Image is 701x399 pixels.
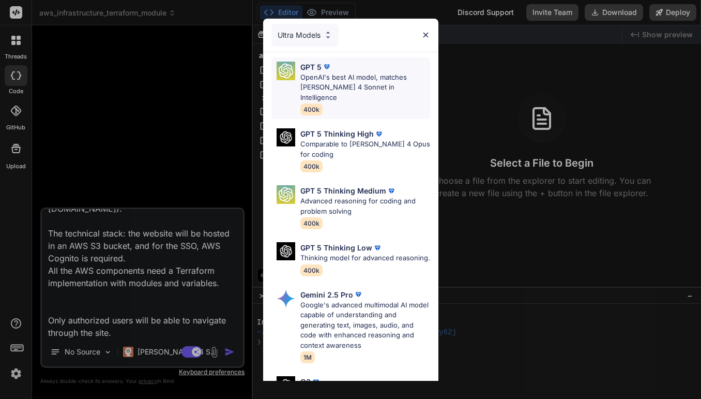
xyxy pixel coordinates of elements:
[277,185,295,204] img: Pick Models
[300,104,323,115] span: 400k
[374,129,384,139] img: premium
[300,242,372,253] p: GPT 5 Thinking Low
[300,139,430,159] p: Comparable to [PERSON_NAME] 4 Opus for coding
[353,289,363,300] img: premium
[300,217,323,229] span: 400k
[277,128,295,146] img: Pick Models
[300,289,353,300] p: Gemini 2.5 Pro
[277,242,295,260] img: Pick Models
[277,376,295,394] img: Pick Models
[300,62,322,72] p: GPT 5
[386,186,397,196] img: premium
[300,376,311,387] p: O3
[300,196,430,216] p: Advanced reasoning for coding and problem solving
[300,128,374,139] p: GPT 5 Thinking High
[300,160,323,172] span: 400k
[300,72,430,103] p: OpenAI's best AI model, matches [PERSON_NAME] 4 Sonnet in Intelligence
[300,351,315,363] span: 1M
[300,300,430,351] p: Google's advanced multimodal AI model capable of understanding and generating text, images, audio...
[277,62,295,80] img: Pick Models
[300,253,430,263] p: Thinking model for advanced reasoning.
[372,243,383,253] img: premium
[300,264,323,276] span: 400k
[271,24,339,47] div: Ultra Models
[300,185,386,196] p: GPT 5 Thinking Medium
[421,31,430,39] img: close
[277,289,295,308] img: Pick Models
[311,377,321,387] img: premium
[324,31,332,39] img: Pick Models
[322,62,332,72] img: premium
